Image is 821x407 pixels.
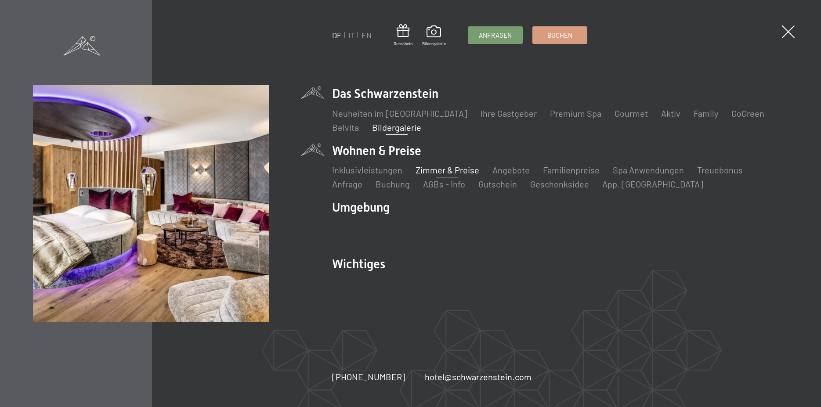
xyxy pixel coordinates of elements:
a: AGBs - Info [423,179,465,189]
a: Belvita [332,122,359,133]
a: DE [332,30,342,40]
a: Gutschein [394,24,412,47]
a: Anfragen [468,27,522,43]
a: Inklusivleistungen [332,165,402,175]
span: Bildergalerie [422,40,446,47]
a: Bildergalerie [422,25,446,47]
a: Treuebonus [697,165,743,175]
a: Premium Spa [550,108,601,119]
a: Angebote [492,165,530,175]
a: Buchung [376,179,410,189]
a: Family [694,108,718,119]
a: Ihre Gastgeber [481,108,537,119]
span: Buchen [547,31,572,40]
a: Spa Anwendungen [613,165,684,175]
span: Anfragen [479,31,512,40]
a: Aktiv [661,108,680,119]
a: IT [348,30,355,40]
a: Anfrage [332,179,362,189]
a: Zimmer & Preise [416,165,479,175]
a: GoGreen [731,108,764,119]
a: Bildergalerie [372,122,421,133]
a: App. [GEOGRAPHIC_DATA] [602,179,703,189]
span: Gutschein [394,40,412,47]
a: Buchen [533,27,587,43]
a: EN [362,30,372,40]
a: hotel@schwarzenstein.com [425,371,532,383]
a: Neuheiten im [GEOGRAPHIC_DATA] [332,108,467,119]
span: [PHONE_NUMBER] [332,371,405,382]
a: Geschenksidee [530,179,589,189]
a: Gutschein [478,179,517,189]
a: Familienpreise [543,165,600,175]
a: Gourmet [615,108,648,119]
a: [PHONE_NUMBER] [332,371,405,383]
